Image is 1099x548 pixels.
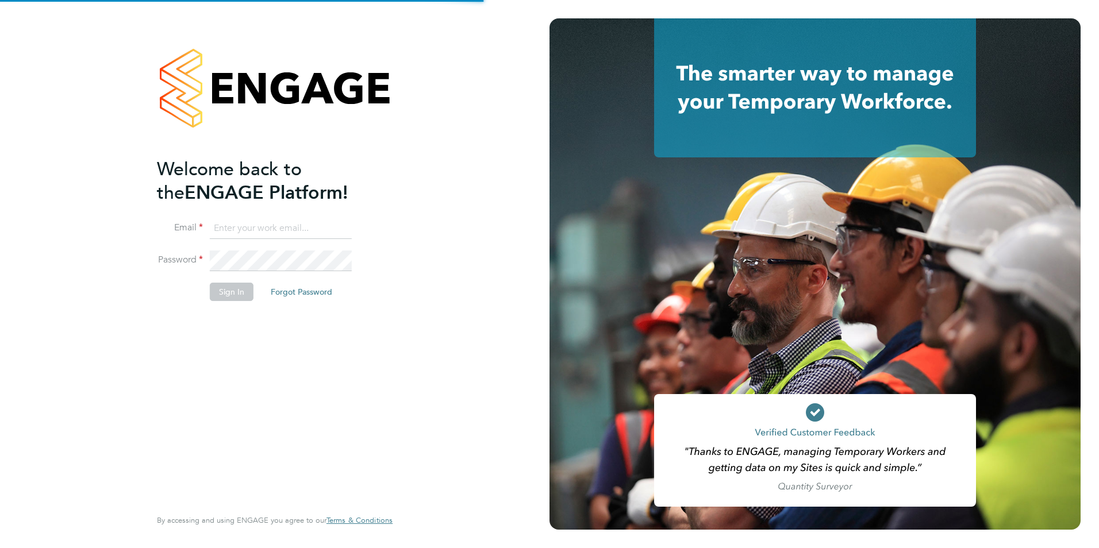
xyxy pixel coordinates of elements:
button: Forgot Password [262,283,341,301]
input: Enter your work email... [210,218,352,239]
span: Welcome back to the [157,158,302,204]
label: Password [157,254,203,266]
label: Email [157,222,203,234]
button: Sign In [210,283,253,301]
span: By accessing and using ENGAGE you agree to our [157,515,393,525]
a: Terms & Conditions [326,516,393,525]
h2: ENGAGE Platform! [157,157,381,204]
